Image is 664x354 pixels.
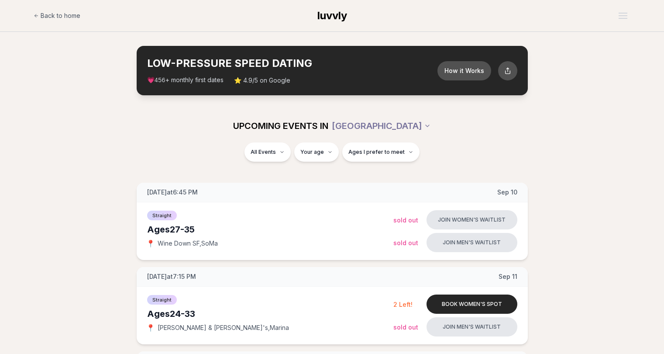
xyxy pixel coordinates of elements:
h2: LOW-PRESSURE SPEED DATING [147,56,437,70]
a: luvvly [317,9,347,23]
span: Your age [300,149,324,156]
button: Open menu [615,9,631,22]
span: Sold Out [393,216,418,224]
span: Back to home [41,11,80,20]
button: How it Works [437,61,491,80]
span: Sold Out [393,239,418,246]
button: [GEOGRAPHIC_DATA] [332,116,431,135]
button: Join women's waitlist [427,210,517,229]
button: Book women's spot [427,295,517,314]
a: Back to home [34,7,80,24]
span: [PERSON_NAME] & [PERSON_NAME]'s , Marina [158,323,289,332]
span: 📍 [147,240,154,247]
span: [DATE] at 7:15 PM [147,272,196,281]
span: Wine Down SF , SoMa [158,239,218,248]
button: Your age [294,142,339,162]
span: luvvly [317,9,347,22]
span: 456 [155,77,165,84]
span: 📍 [147,324,154,331]
span: Sep 11 [499,272,517,281]
span: Sold Out [393,323,418,331]
span: UPCOMING EVENTS IN [233,120,328,132]
span: 💗 + monthly first dates [147,76,224,85]
span: All Events [251,149,276,156]
div: Ages 27-35 [147,223,393,236]
span: Straight [147,295,177,305]
span: Straight [147,211,177,220]
button: Ages I prefer to meet [342,142,420,162]
span: Sep 10 [497,188,517,197]
button: Join men's waitlist [427,317,517,337]
span: Ages I prefer to meet [348,149,405,156]
span: ⭐ 4.9/5 on Google [234,76,290,85]
span: 2 Left! [393,301,413,308]
button: All Events [244,142,291,162]
div: Ages 24-33 [147,308,393,320]
button: Join men's waitlist [427,233,517,252]
span: [DATE] at 6:45 PM [147,188,198,197]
